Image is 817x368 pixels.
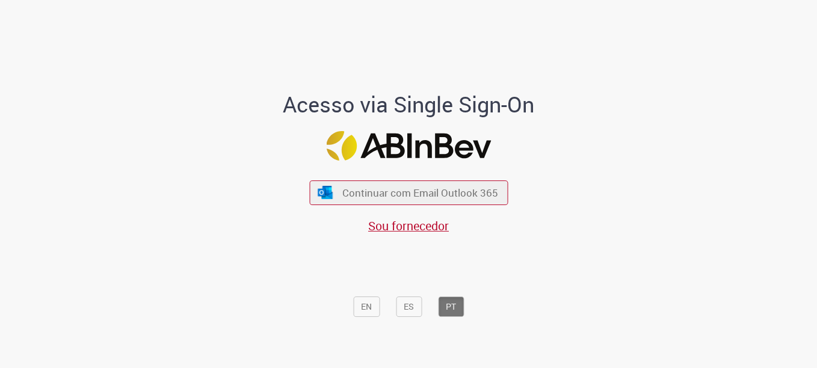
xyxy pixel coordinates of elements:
[242,93,576,117] h1: Acesso via Single Sign-On
[326,131,491,161] img: Logo ABInBev
[396,296,422,317] button: ES
[317,186,334,198] img: ícone Azure/Microsoft 360
[353,296,380,317] button: EN
[368,218,449,234] a: Sou fornecedor
[342,186,498,200] span: Continuar com Email Outlook 365
[438,296,464,317] button: PT
[309,180,508,205] button: ícone Azure/Microsoft 360 Continuar com Email Outlook 365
